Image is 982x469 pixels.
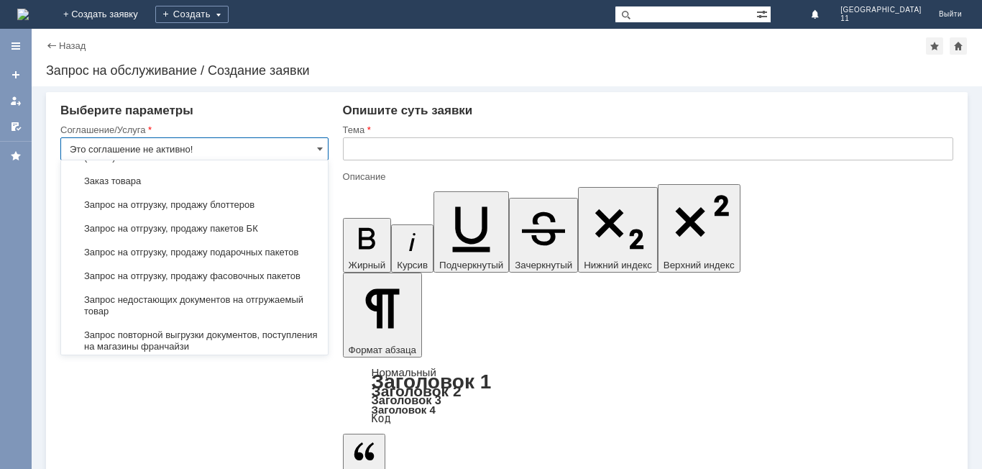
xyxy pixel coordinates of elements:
img: logo [17,9,29,20]
a: Назад [59,40,86,51]
a: Перейти на домашнюю страницу [17,9,29,20]
button: Подчеркнутый [433,191,509,273]
a: Заголовок 1 [372,370,492,393]
span: Жирный [349,260,386,270]
span: Опишите суть заявки [343,104,473,117]
span: Запрос на отгрузку, продажу подарочных пакетов [70,247,319,258]
a: Мои заявки [4,89,27,112]
div: Тема [343,125,950,135]
a: Код [372,412,391,425]
button: Нижний индекс [578,187,658,273]
div: Соглашение/Услуга [60,125,326,135]
span: Формат абзаца [349,345,416,355]
span: Курсив [397,260,428,270]
button: Зачеркнутый [509,198,578,273]
div: Запрос на обслуживание / Создание заявки [46,63,968,78]
div: Описание [343,172,950,181]
span: [GEOGRAPHIC_DATA] [840,6,922,14]
span: Зачеркнутый [515,260,572,270]
div: Сделать домашней страницей [950,37,967,55]
span: Запрос на отгрузку, продажу фасовочных пакетов [70,270,319,282]
a: Нормальный [372,366,436,378]
button: Жирный [343,218,392,273]
span: Запрос недостающих документов на отгружаемый товар [70,294,319,317]
a: Заголовок 2 [372,383,462,399]
button: Курсив [391,224,433,273]
a: Заголовок 3 [372,393,441,406]
span: Подчеркнутый [439,260,503,270]
span: Запрос повторной выгрузки документов, поступления на магазины франчайзи [70,329,319,352]
span: Запрос на отгрузку, продажу блоттеров [70,199,319,211]
span: Выберите параметры [60,104,193,117]
a: Создать заявку [4,63,27,86]
span: Верхний индекс [664,260,735,270]
span: Расширенный поиск [756,6,771,20]
div: Формат абзаца [343,368,953,424]
span: Заказ товара [70,176,319,187]
span: 11 [840,14,922,23]
div: Создать [155,6,229,23]
a: Заголовок 4 [372,404,436,416]
span: Запрос на отгрузку, продажу пакетов БК [70,223,319,234]
a: Мои согласования [4,115,27,138]
button: Формат абзаца [343,273,422,358]
span: Нижний индекс [584,260,652,270]
div: Добавить в избранное [926,37,943,55]
button: Верхний индекс [658,184,740,273]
